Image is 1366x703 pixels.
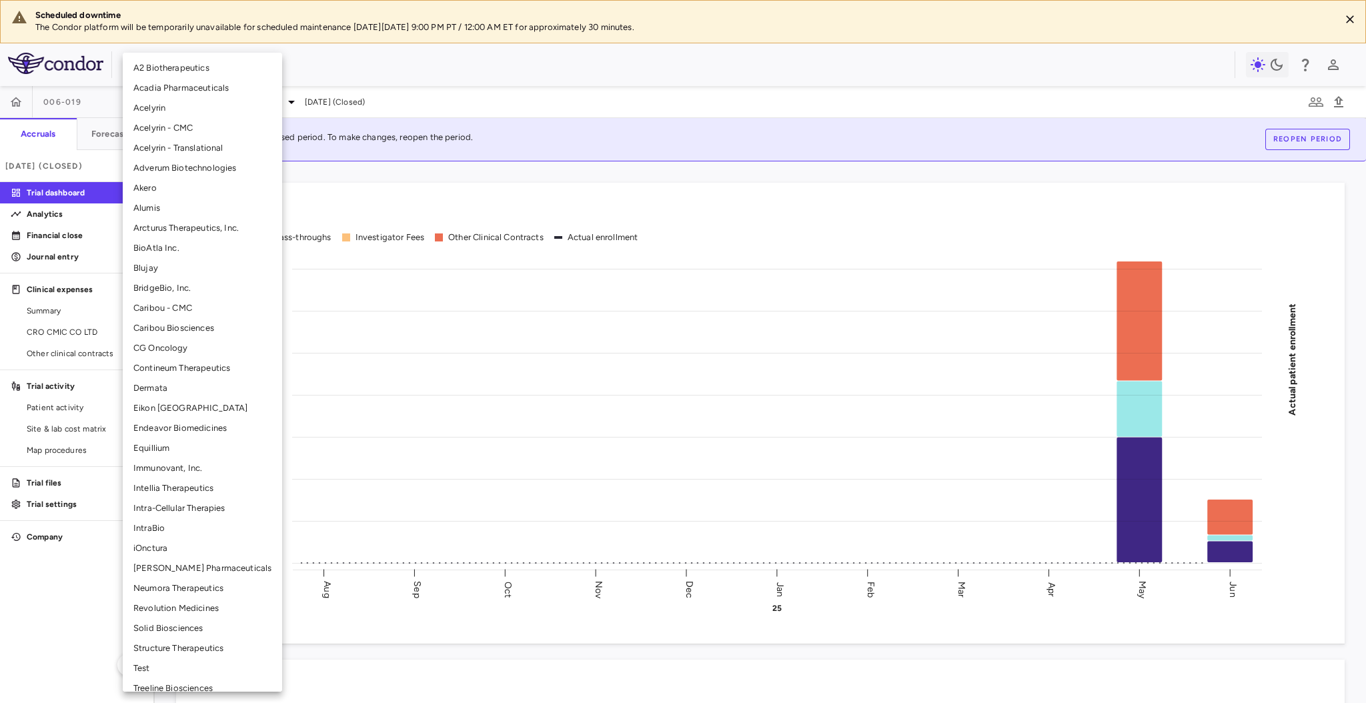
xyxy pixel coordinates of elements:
[123,318,282,338] li: Caribou Biosciences
[123,398,282,418] li: Eikon [GEOGRAPHIC_DATA]
[123,638,282,658] li: Structure Therapeutics
[123,558,282,578] li: [PERSON_NAME] Pharmaceuticals
[123,338,282,358] li: CG Oncology
[123,298,282,318] li: Caribou - CMC
[123,578,282,598] li: Neumora Therapeutics
[123,498,282,518] li: Intra-Cellular Therapies
[123,158,282,178] li: Adverum Biotechnologies
[123,138,282,158] li: Acelyrin - Translational
[123,438,282,458] li: Equillium
[123,258,282,278] li: Blujay
[123,98,282,118] li: Acelyrin
[123,218,282,238] li: Arcturus Therapeutics, Inc.
[123,58,282,78] li: A2 Biotherapeutics
[123,78,282,98] li: Acadia Pharmaceuticals
[123,198,282,218] li: Alumis
[123,418,282,438] li: Endeavor Biomedicines
[123,118,282,138] li: Acelyrin - CMC
[123,458,282,478] li: Immunovant, Inc.
[123,598,282,618] li: Revolution Medicines
[123,238,282,258] li: BioAtla Inc.
[123,178,282,198] li: Akero
[123,678,282,698] li: Treeline Biosciences
[123,358,282,378] li: Contineum Therapeutics
[123,518,282,538] li: IntraBio
[123,378,282,398] li: Dermata
[123,658,282,678] li: Test
[123,278,282,298] li: BridgeBio, Inc.
[123,618,282,638] li: Solid Biosciences
[123,478,282,498] li: Intellia Therapeutics
[123,538,282,558] li: iOnctura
